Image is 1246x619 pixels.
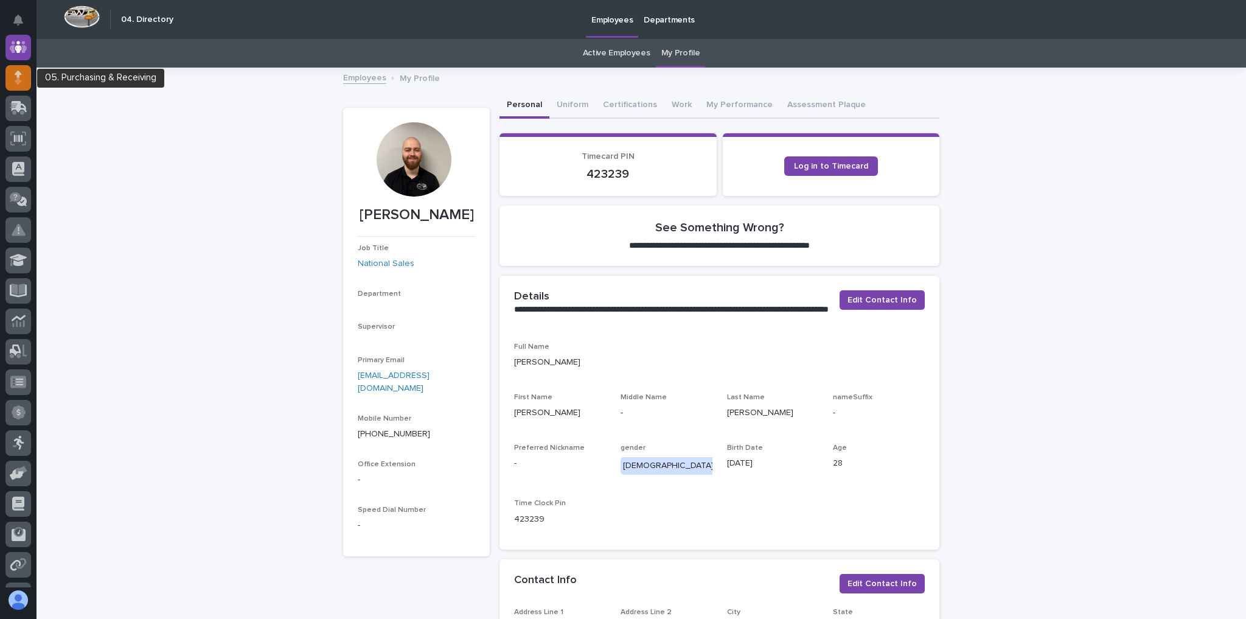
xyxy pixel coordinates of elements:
h2: Contact Info [514,574,577,587]
span: City [727,609,740,616]
p: - [833,407,925,419]
p: [PERSON_NAME] [514,407,606,419]
p: 28 [833,457,925,470]
span: gender [621,444,646,452]
p: My Profile [400,71,440,84]
p: 423239 [514,513,606,526]
span: Address Line 2 [621,609,672,616]
p: - [358,474,475,486]
button: Work [664,93,699,119]
h2: Details [514,290,549,304]
p: [PERSON_NAME] [727,407,819,419]
span: State [833,609,853,616]
button: My Performance [699,93,780,119]
span: Mobile Number [358,415,411,422]
p: - [358,519,475,532]
span: Log in to Timecard [794,162,868,170]
p: [PERSON_NAME] [514,356,925,369]
span: Office Extension [358,461,416,468]
p: [DATE] [727,457,819,470]
button: Uniform [549,93,596,119]
button: Personal [499,93,549,119]
span: Supervisor [358,323,395,330]
span: Timecard PIN [582,152,635,161]
a: [EMAIL_ADDRESS][DOMAIN_NAME] [358,371,430,393]
a: [PHONE_NUMBER] [358,430,430,438]
h2: 04. Directory [121,15,173,25]
span: Preferred Nickname [514,444,585,452]
span: Primary Email [358,357,405,364]
p: - [621,407,712,419]
span: Address Line 1 [514,609,563,616]
span: Middle Name [621,394,667,401]
span: nameSuffix [833,394,872,401]
span: First Name [514,394,552,401]
div: Notifications [15,15,31,34]
img: Workspace Logo [64,5,100,28]
span: Edit Contact Info [847,294,917,306]
a: Active Employees [583,39,650,68]
h2: See Something Wrong? [655,220,784,235]
a: My Profile [661,39,700,68]
span: Department [358,290,401,298]
span: Birth Date [727,444,763,452]
span: Job Title [358,245,389,252]
span: Edit Contact Info [847,578,917,590]
button: Notifications [5,7,31,33]
span: Full Name [514,343,549,351]
span: Time Clock Pin [514,500,566,507]
a: National Sales [358,257,414,270]
span: Age [833,444,847,452]
button: Certifications [596,93,664,119]
button: Assessment Plaque [780,93,873,119]
a: Log in to Timecard [784,156,878,176]
p: [PERSON_NAME] [358,206,475,224]
a: Employees [343,70,386,84]
button: users-avatar [5,587,31,613]
span: Last Name [727,394,765,401]
span: Speed Dial Number [358,506,426,514]
p: 423239 [514,167,702,181]
div: [DEMOGRAPHIC_DATA] [621,457,716,475]
button: Edit Contact Info [840,290,925,310]
p: - [514,457,606,470]
button: Edit Contact Info [840,574,925,593]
